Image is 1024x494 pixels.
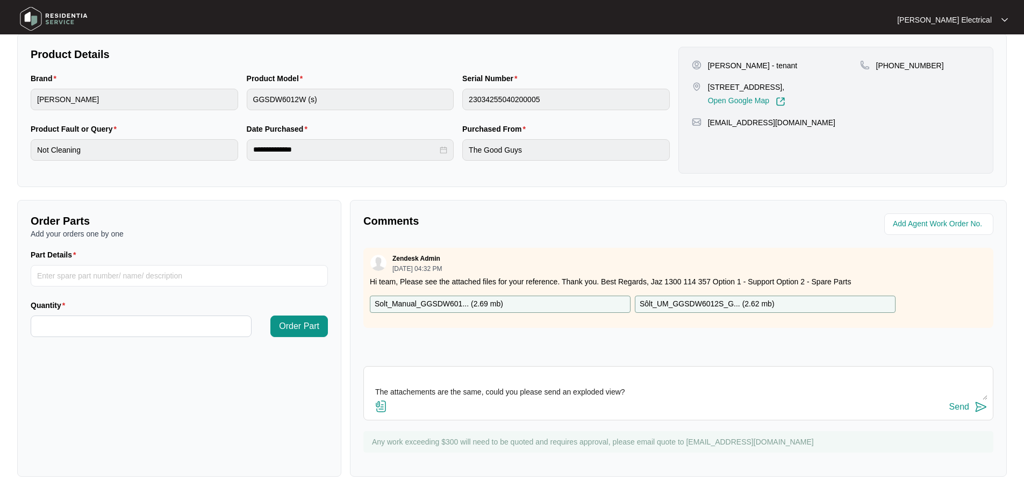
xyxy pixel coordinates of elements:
[462,139,670,161] input: Purchased From
[975,400,987,413] img: send-icon.svg
[247,89,454,110] input: Product Model
[16,3,91,35] img: residentia service logo
[893,218,987,231] input: Add Agent Work Order No.
[392,254,440,263] p: Zendesk Admin
[1001,17,1008,23] img: dropdown arrow
[876,60,944,71] p: [PHONE_NUMBER]
[31,249,81,260] label: Part Details
[860,60,870,70] img: map-pin
[692,117,701,127] img: map-pin
[31,213,328,228] p: Order Parts
[369,372,987,400] textarea: Hi Team, The attachements are the same, could you please send an exploded view?
[247,124,312,134] label: Date Purchased
[31,139,238,161] input: Product Fault or Query
[31,228,328,239] p: Add your orders one by one
[692,60,701,70] img: user-pin
[31,265,328,287] input: Part Details
[708,60,798,71] p: [PERSON_NAME] - tenant
[363,213,671,228] p: Comments
[462,73,521,84] label: Serial Number
[708,97,785,106] a: Open Google Map
[708,82,785,92] p: [STREET_ADDRESS],
[372,436,988,447] p: Any work exceeding $300 will need to be quoted and requires approval, please email quote to [EMAI...
[949,402,969,412] div: Send
[640,298,775,310] p: Sôlt_UM_GGSDW6012S_G... ( 2.62 mb )
[692,82,701,91] img: map-pin
[375,298,503,310] p: Solt_Manual_GGSDW601... ( 2.69 mb )
[31,47,670,62] p: Product Details
[897,15,992,25] p: [PERSON_NAME] Electrical
[462,124,530,134] label: Purchased From
[270,316,328,337] button: Order Part
[462,89,670,110] input: Serial Number
[708,117,835,128] p: [EMAIL_ADDRESS][DOMAIN_NAME]
[253,144,438,155] input: Date Purchased
[375,400,388,413] img: file-attachment-doc.svg
[392,266,442,272] p: [DATE] 04:32 PM
[31,89,238,110] input: Brand
[31,316,251,337] input: Quantity
[31,73,61,84] label: Brand
[247,73,307,84] label: Product Model
[776,97,785,106] img: Link-External
[31,300,69,311] label: Quantity
[949,400,987,414] button: Send
[279,320,319,333] span: Order Part
[370,276,987,287] p: Hi team, Please see the attached files for your reference. Thank you. Best Regards, Jaz 1300 114 ...
[31,124,121,134] label: Product Fault or Query
[370,255,386,271] img: user.svg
